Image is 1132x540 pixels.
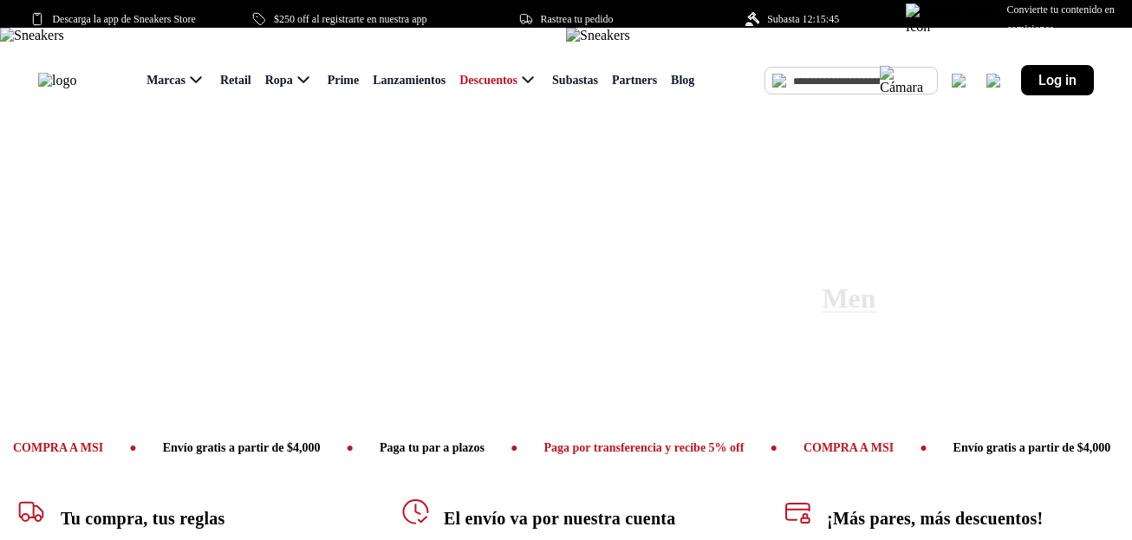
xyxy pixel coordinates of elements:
[220,74,251,88] span: Retail
[237,284,329,312] span: Women
[880,66,923,95] img: Cámara
[756,441,789,454] span: ●
[496,441,529,454] span: ●
[530,441,756,454] span: Paga por transferencia y recibe 5% off
[566,28,630,43] img: Sneakers
[332,441,365,454] span: ●
[373,74,446,88] span: Lanzamientos
[148,441,332,454] span: Envío gratis a partir de $4,000
[541,10,614,29] span: Rastrea tu pedido
[146,74,185,88] span: Marcas
[939,441,1122,454] span: Envío gratis a partir de $4,000
[38,73,76,88] img: logo
[1038,72,1077,88] span: Log in
[612,74,657,88] span: Partners
[365,441,496,454] span: Paga tu par a plazos
[986,74,1000,88] img: user
[822,283,875,312] span: Men
[827,509,1115,529] h1: ¡Más pares, más descuentos!
[952,74,966,88] img: shopping
[671,74,694,88] span: Blog
[789,441,905,454] span: COMPRA A MSI
[767,10,839,29] span: Subasta 12:15:45
[52,10,195,29] span: Descarga la app de Sneakers Store
[444,509,732,529] h1: El envío va por nuestra cuenta
[265,74,293,88] span: Ropa
[328,74,360,88] span: Prime
[906,441,939,454] span: ●
[906,3,999,35] img: Control Point Icon
[772,74,786,88] img: Buscar
[552,74,598,88] span: Subastas
[61,509,348,529] h1: Tu compra, tus reglas
[274,10,426,29] span: $250 off al registrarte en nuestra app
[459,74,517,88] span: Descuentos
